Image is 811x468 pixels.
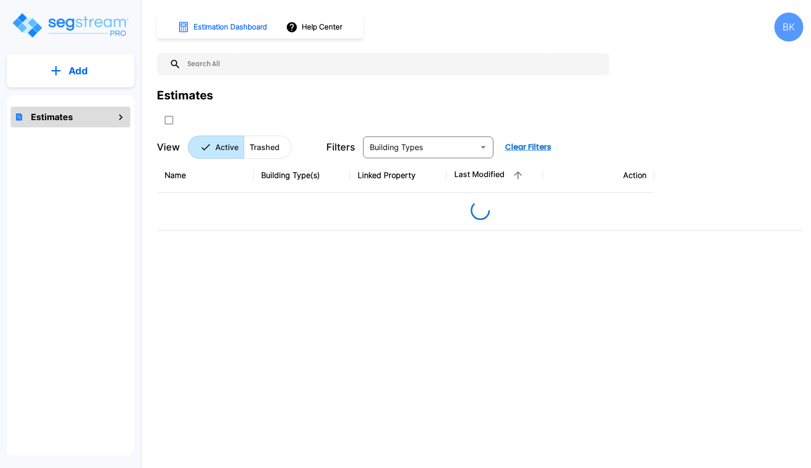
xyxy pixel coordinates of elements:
button: Estimation Dashboard [174,17,272,37]
p: Filters [326,140,355,154]
p: View [157,140,180,154]
button: Add [7,57,134,85]
input: Search All [181,53,604,75]
th: Last Modified [447,158,543,193]
p: Add [69,64,88,78]
img: Logo [11,12,129,39]
h1: Estimation Dashboard [194,22,267,33]
button: SelectAll [159,110,179,130]
th: Linked Property [350,158,447,193]
p: Trashed [250,141,280,153]
div: Estimates [157,87,213,104]
button: Active [188,136,244,159]
th: Building Type(s) [253,158,350,193]
div: BK [774,13,803,41]
div: Platform [188,136,292,159]
div: Name [165,169,246,181]
button: Trashed [244,136,292,159]
h1: Estimates [31,110,73,124]
th: Action [543,158,654,193]
button: Open [476,140,490,154]
button: Clear Filters [501,138,555,157]
button: Help Center [284,18,346,36]
input: Building Types [366,140,475,154]
p: Active [215,141,238,153]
